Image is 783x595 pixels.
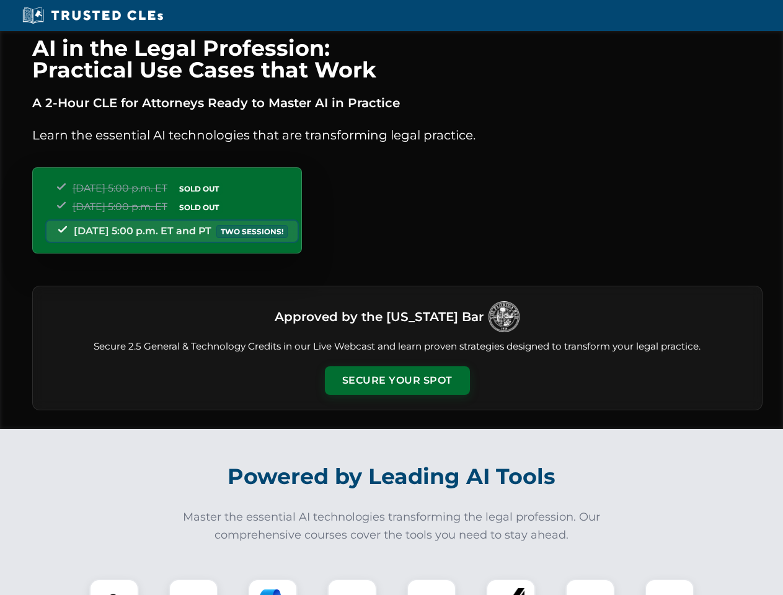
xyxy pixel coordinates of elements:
h3: Approved by the [US_STATE] Bar [275,306,484,328]
span: [DATE] 5:00 p.m. ET [73,182,167,194]
h1: AI in the Legal Profession: Practical Use Cases that Work [32,37,763,81]
p: Secure 2.5 General & Technology Credits in our Live Webcast and learn proven strategies designed ... [48,340,747,354]
span: SOLD OUT [175,182,223,195]
h2: Powered by Leading AI Tools [48,455,735,498]
p: A 2-Hour CLE for Attorneys Ready to Master AI in Practice [32,93,763,113]
img: Logo [489,301,520,332]
img: Trusted CLEs [19,6,167,25]
p: Master the essential AI technologies transforming the legal profession. Our comprehensive courses... [175,508,609,544]
span: [DATE] 5:00 p.m. ET [73,201,167,213]
p: Learn the essential AI technologies that are transforming legal practice. [32,125,763,145]
span: SOLD OUT [175,201,223,214]
button: Secure Your Spot [325,366,470,395]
